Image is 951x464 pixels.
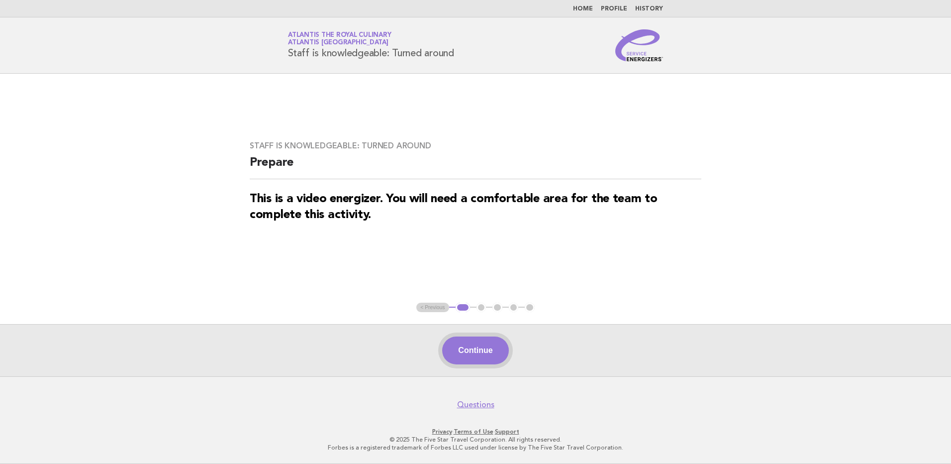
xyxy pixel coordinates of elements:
[573,6,593,12] a: Home
[456,303,470,313] button: 1
[288,32,454,58] h1: Staff is knowledgeable: Turned around
[457,400,494,410] a: Questions
[615,29,663,61] img: Service Energizers
[288,32,391,46] a: Atlantis the Royal CulinaryAtlantis [GEOGRAPHIC_DATA]
[171,428,780,436] p: · ·
[250,193,658,221] strong: This is a video energizer. You will need a comfortable area for the team to complete this activity.
[635,6,663,12] a: History
[442,337,508,364] button: Continue
[601,6,627,12] a: Profile
[171,444,780,452] p: Forbes is a registered trademark of Forbes LLC used under license by The Five Star Travel Corpora...
[432,428,452,435] a: Privacy
[171,436,780,444] p: © 2025 The Five Star Travel Corporation. All rights reserved.
[250,155,701,179] h2: Prepare
[454,428,493,435] a: Terms of Use
[288,40,388,46] span: Atlantis [GEOGRAPHIC_DATA]
[250,141,701,151] h3: Staff is knowledgeable: Turned around
[495,428,519,435] a: Support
